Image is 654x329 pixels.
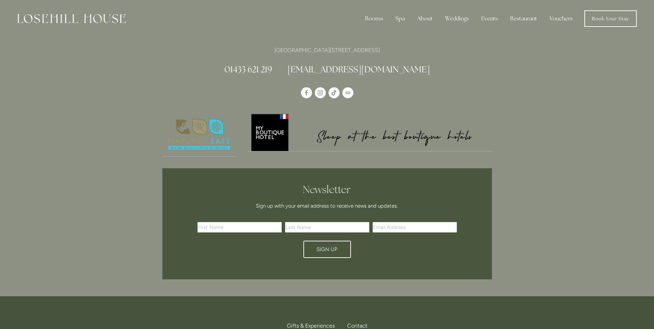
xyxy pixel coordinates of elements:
a: 01433 621 219 [224,64,272,75]
div: Restaurant [505,12,543,26]
a: Losehill House Hotel & Spa [301,87,312,98]
input: First Name [198,222,282,232]
input: Email Address [373,222,457,232]
a: Nature's Safe - Logo [162,113,236,157]
a: Vouchers [544,12,578,26]
img: My Boutique Hotel - Logo [248,113,492,151]
p: [GEOGRAPHIC_DATA][STREET_ADDRESS] [162,46,492,55]
a: Book Your Stay [584,10,637,27]
div: Rooms [360,12,389,26]
div: Spa [390,12,410,26]
img: Losehill House [17,14,126,23]
a: TripAdvisor [342,87,353,98]
a: TikTok [329,87,340,98]
div: Weddings [440,12,474,26]
div: About [412,12,438,26]
span: Sign Up [316,246,338,252]
a: [EMAIL_ADDRESS][DOMAIN_NAME] [288,64,430,75]
span: Gifts & Experiences [287,322,335,329]
p: Sign up with your email address to receive news and updates. [200,202,454,210]
h2: Newsletter [200,183,454,196]
button: Sign Up [303,241,351,258]
img: Nature's Safe - Logo [162,113,236,156]
div: Events [476,12,503,26]
a: Instagram [315,87,326,98]
input: Last Name [285,222,369,232]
